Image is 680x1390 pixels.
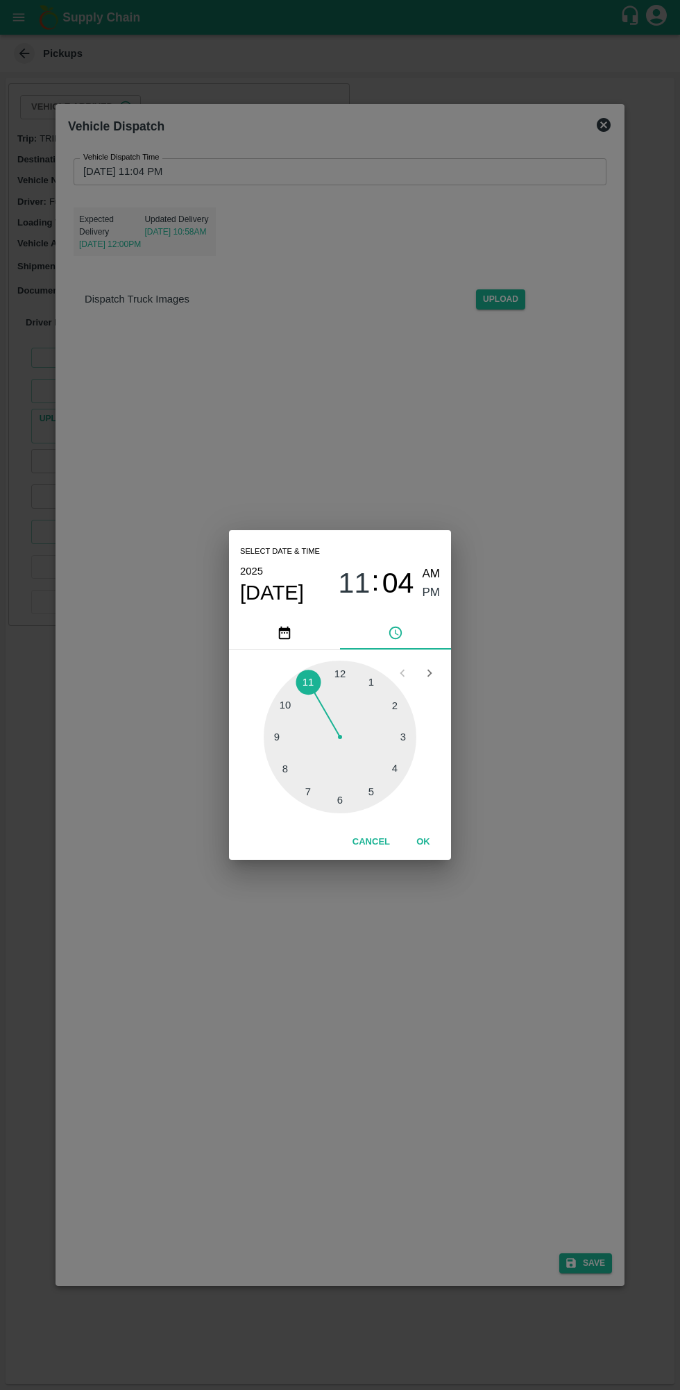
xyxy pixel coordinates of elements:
[339,565,371,602] button: 11
[382,567,414,600] span: 04
[416,660,443,686] button: Open next view
[382,565,414,602] button: 04
[240,562,263,580] button: 2025
[229,616,340,650] button: pick date
[240,541,320,562] span: Select date & time
[423,565,441,584] button: AM
[371,565,379,602] span: :
[240,580,304,605] button: [DATE]
[347,830,396,854] button: Cancel
[340,616,451,650] button: pick time
[401,830,445,854] button: OK
[339,567,371,600] span: 11
[423,584,441,602] button: PM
